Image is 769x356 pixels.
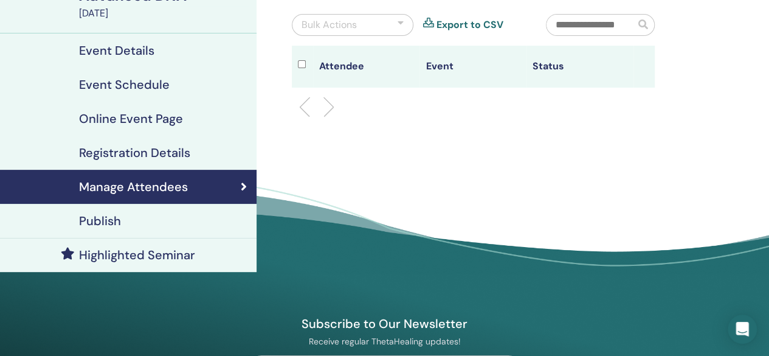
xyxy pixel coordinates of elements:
th: Event [419,46,526,88]
h4: Registration Details [79,145,190,160]
h4: Event Schedule [79,77,170,92]
div: [DATE] [79,6,249,21]
h4: Highlighted Seminar [79,248,195,262]
th: Attendee [313,46,420,88]
th: Status [526,46,633,88]
p: Receive regular ThetaHealing updates! [244,336,525,347]
h4: Online Event Page [79,111,183,126]
h4: Subscribe to Our Newsletter [244,316,525,332]
div: Bulk Actions [302,18,357,32]
div: Open Intercom Messenger [728,315,757,344]
a: Export to CSV [436,18,503,32]
h4: Event Details [79,43,154,58]
h4: Publish [79,214,121,228]
h4: Manage Attendees [79,180,188,194]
